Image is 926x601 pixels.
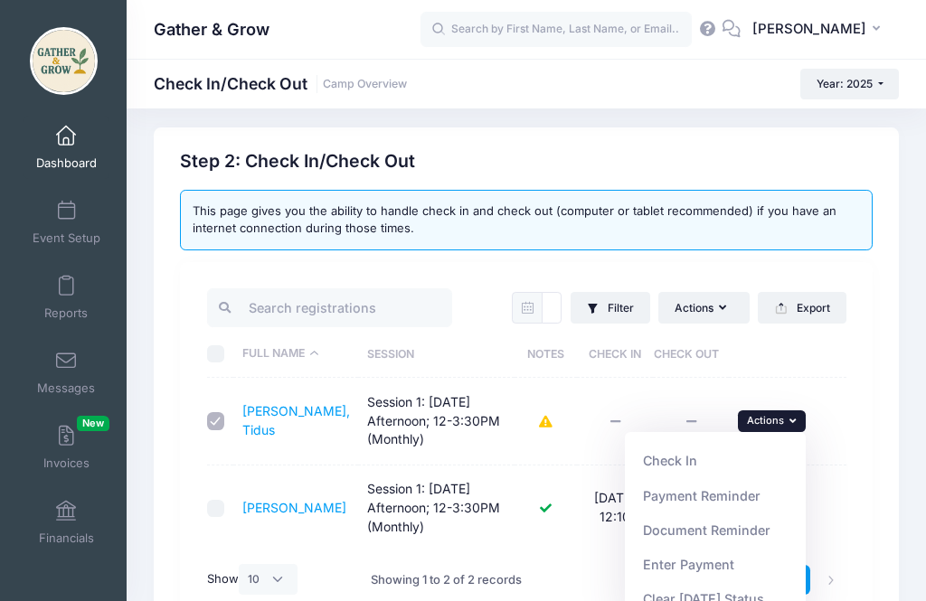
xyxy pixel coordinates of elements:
span: Event Setup [33,230,100,246]
a: Event Setup [24,191,109,254]
h2: Step 2: Check In/Check Out [180,151,415,172]
span: Actions [747,414,784,427]
button: [PERSON_NAME] [741,9,899,51]
input: Search by First Name, Last Name, or Email... [420,12,692,48]
span: Reports [44,305,88,321]
span: Dashboard [36,155,97,171]
th: Check Out [653,330,728,378]
a: Messages [24,341,109,404]
h1: Check In/Check Out [154,74,407,93]
a: Check In [634,444,798,478]
a: Enter Payment [634,548,798,582]
div: This page gives you the ability to handle check in and check out (computer or tablet recommended)... [180,190,873,250]
span: Invoices [43,455,90,471]
td: Session 1: [DATE] Afternoon; 12-3:30PM (Monthly) [358,465,515,551]
a: Document Reminder [634,513,798,548]
span: Year: 2025 [817,77,873,90]
select: Show [239,564,298,595]
img: Gather & Grow [30,27,98,95]
a: [PERSON_NAME], Tidus [242,403,350,437]
button: Year: 2025 [800,69,899,99]
a: Camp Overview [323,78,407,91]
span: Financials [39,531,94,546]
th: Full Name: activate to sort column descending [233,330,359,378]
span: New [77,416,109,431]
a: Reports [24,266,109,329]
a: Payment Reminder [634,478,798,512]
label: Show [207,564,298,595]
button: Export [758,292,846,323]
a: [PERSON_NAME] [242,500,346,515]
button: Actions [658,292,749,323]
button: Filter [571,292,650,323]
span: [PERSON_NAME] [752,19,866,39]
a: Financials [24,491,109,554]
input: mm/dd/yyyy [542,292,562,323]
th: Notes: activate to sort column ascending [515,330,577,378]
h1: Gather & Grow [154,9,269,51]
div: Showing 1 to 2 of 2 records [371,559,522,601]
input: Search registrations [207,288,453,327]
td: [DATE] 12:10 [577,465,653,551]
a: InvoicesNew [24,416,109,479]
a: Dashboard [24,116,109,179]
button: Actions [738,410,807,432]
th: Session: activate to sort column ascending [358,330,515,378]
span: Messages [37,380,95,396]
th: Check In: activate to sort column ascending [577,330,653,378]
td: Session 1: [DATE] Afternoon; 12-3:30PM (Monthly) [358,378,515,465]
